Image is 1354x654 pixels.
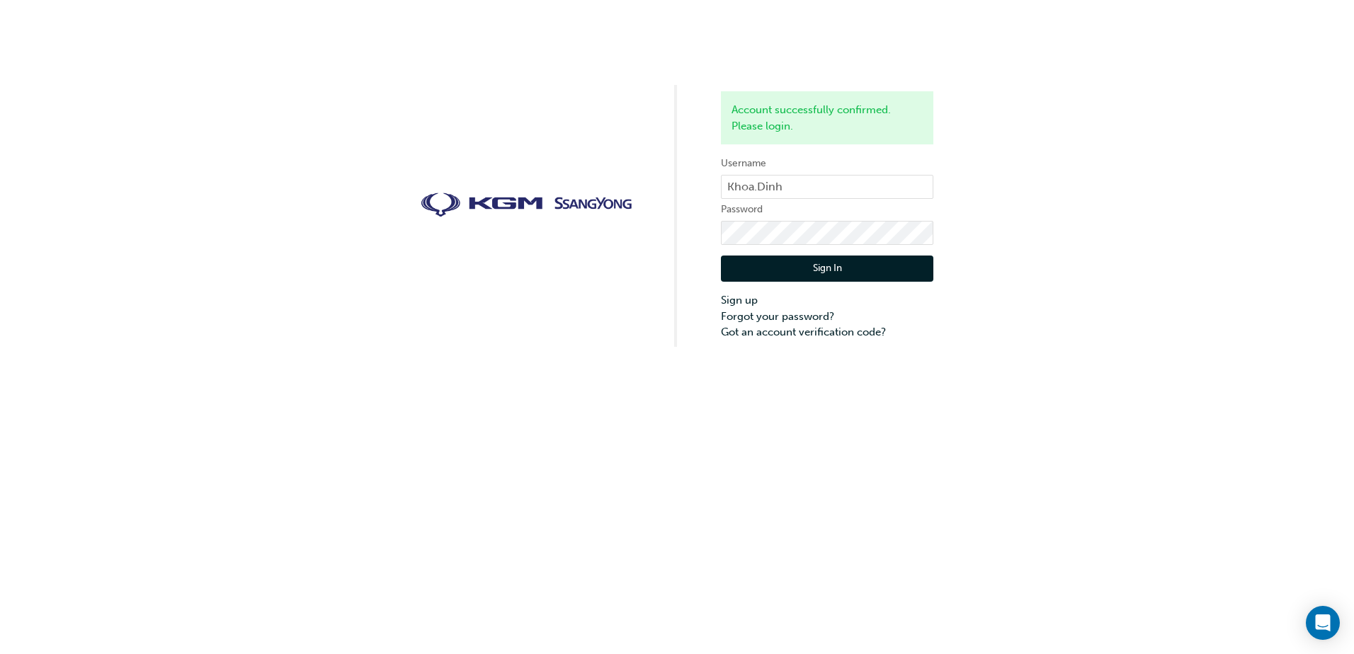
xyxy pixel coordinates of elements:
[721,309,933,325] a: Forgot your password?
[721,292,933,309] a: Sign up
[721,201,933,218] label: Password
[421,193,633,218] img: kgm
[721,324,933,340] a: Got an account verification code?
[721,91,933,144] div: Account successfully confirmed. Please login.
[1306,606,1340,640] div: Open Intercom Messenger
[721,155,933,172] label: Username
[721,256,933,282] button: Sign In
[721,175,933,199] input: Username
